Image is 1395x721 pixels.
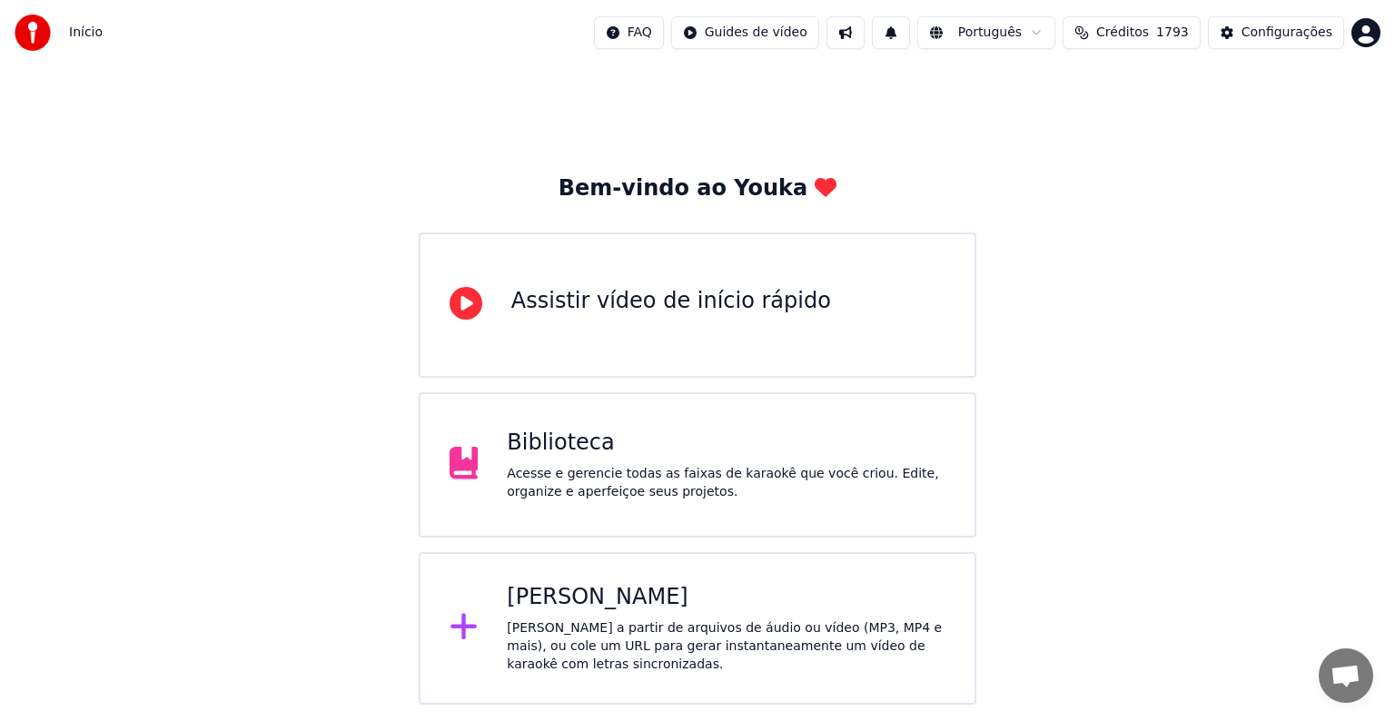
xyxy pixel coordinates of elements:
[507,619,945,674] div: [PERSON_NAME] a partir de arquivos de áudio ou vídeo (MP3, MP4 e mais), ou cole um URL para gerar...
[1156,24,1189,42] span: 1793
[1208,16,1344,49] button: Configurações
[559,174,836,203] div: Bem-vindo ao Youka
[1319,648,1373,703] div: Bate-papo aberto
[507,429,945,458] div: Biblioteca
[511,287,831,316] div: Assistir vídeo de início rápido
[507,583,945,612] div: [PERSON_NAME]
[594,16,664,49] button: FAQ
[15,15,51,51] img: youka
[507,465,945,501] div: Acesse e gerencie todas as faixas de karaokê que você criou. Edite, organize e aperfeiçoe seus pr...
[69,24,103,42] nav: breadcrumb
[1096,24,1149,42] span: Créditos
[69,24,103,42] span: Início
[1242,24,1332,42] div: Configurações
[1063,16,1201,49] button: Créditos1793
[671,16,819,49] button: Guides de vídeo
